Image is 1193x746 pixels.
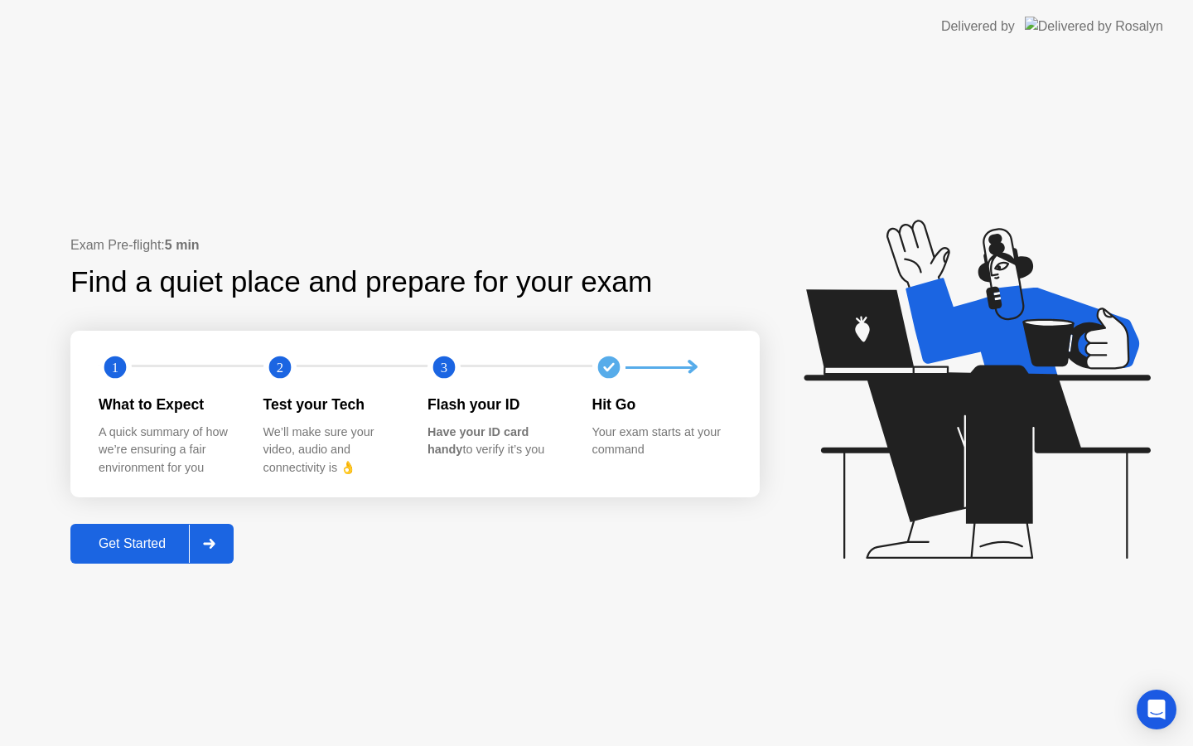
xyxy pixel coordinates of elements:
[165,238,200,252] b: 5 min
[70,235,760,255] div: Exam Pre-flight:
[70,524,234,564] button: Get Started
[941,17,1015,36] div: Delivered by
[592,394,731,415] div: Hit Go
[441,360,447,375] text: 3
[70,260,654,304] div: Find a quiet place and prepare for your exam
[1025,17,1163,36] img: Delivered by Rosalyn
[1137,690,1176,729] div: Open Intercom Messenger
[99,424,237,477] div: A quick summary of how we’re ensuring a fair environment for you
[427,424,566,459] div: to verify it’s you
[112,360,118,375] text: 1
[263,394,402,415] div: Test your Tech
[592,424,731,459] div: Your exam starts at your command
[263,424,402,477] div: We’ll make sure your video, audio and connectivity is 👌
[276,360,283,375] text: 2
[427,425,529,457] b: Have your ID card handy
[427,394,566,415] div: Flash your ID
[99,394,237,415] div: What to Expect
[75,536,189,551] div: Get Started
